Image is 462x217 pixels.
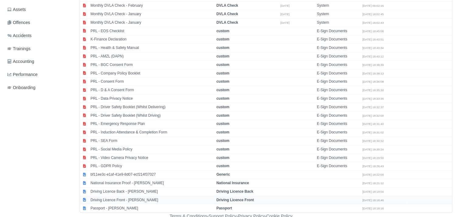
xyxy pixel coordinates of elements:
strong: custom [216,29,229,33]
small: [DATE] 18:30:24 [362,148,384,151]
td: Driving Licence Front - [PERSON_NAME] [89,196,215,204]
td: E-Sign Documents [315,52,361,60]
span: Offences [7,19,30,26]
small: [DATE] 18:40:12 [362,55,384,58]
strong: custom [216,88,229,92]
strong: custom [216,79,229,84]
small: [DATE] [280,12,289,16]
span: Trainings [7,45,30,52]
strong: Driving Licence Front [216,198,254,202]
a: Onboarding [5,82,72,94]
td: Monthly DVLA Check - January [89,18,215,27]
td: E-Sign Documents [315,69,361,77]
td: E-Sign Documents [315,162,361,170]
strong: Driving Licence Back [216,189,253,194]
td: Monthly DVLA Check - February [89,2,215,10]
td: PRL - EOS Checklist [89,27,215,35]
small: [DATE] 16:02:43 [362,21,384,24]
small: [DATE] 18:38:13 [362,72,384,75]
strong: custom [216,54,229,58]
small: [DATE] 18:33:35 [362,97,384,100]
td: System [315,18,361,27]
td: National Insurance Proof - [PERSON_NAME] [89,179,215,187]
a: Trainings [5,43,72,55]
td: System [315,2,361,10]
small: [DATE] 18:35:30 [362,88,384,92]
small: [DATE] 18:40:34 [362,46,384,50]
small: [DATE] 18:19:04 [362,190,384,193]
td: PRL - AMZL (DAPN) [89,52,215,60]
small: [DATE] 18:31:40 [362,122,384,126]
strong: custom [216,164,229,168]
a: Accidents [5,30,72,42]
span: Assets [7,6,26,13]
td: Driving Licence Back - [PERSON_NAME] [89,187,215,196]
td: E-Sign Documents [315,86,361,95]
small: [DATE] 18:29:50 [362,156,384,160]
td: PRL - Emergency Response Plan [89,120,215,128]
td: E-Sign Documents [315,94,361,103]
small: [DATE] 18:22:00 [362,173,384,176]
td: E-Sign Documents [315,120,361,128]
iframe: Chat Widget [432,188,462,217]
strong: Passport [216,206,232,210]
small: [DATE] 18:40:51 [362,38,384,41]
small: [DATE] 18:36:08 [362,80,384,83]
a: Assets [5,4,72,15]
td: E-Sign Documents [315,103,361,111]
strong: custom [216,37,229,41]
span: Performance [7,71,38,78]
td: E-Sign Documents [315,44,361,52]
a: Accounting [5,56,72,67]
strong: custom [216,46,229,50]
strong: custom [216,96,229,101]
small: [DATE] 18:31:02 [362,131,384,134]
small: [DATE] [280,4,289,7]
strong: custom [216,71,229,75]
td: PRL - D & A Consent Form [89,86,215,95]
strong: National Insurance [216,181,249,185]
td: PRL - Social Media Policy [89,145,215,153]
small: [DATE] 18:18:16 [362,207,384,210]
strong: custom [216,63,229,67]
td: E-Sign Documents [315,111,361,120]
small: [DATE] 18:26:43 [362,164,384,168]
span: Onboarding [7,84,36,91]
td: PRL - BGC Consent Form [89,60,215,69]
td: PRL - Driver Safety Booklet (Whilst Driving) [89,111,215,120]
td: E-Sign Documents [315,128,361,137]
td: K-Finance Declaration [89,35,215,44]
td: PRL - SEA Form [89,136,215,145]
span: Accidents [7,32,32,39]
td: Passport - [PERSON_NAME] [89,204,215,212]
small: [DATE] 18:45:08 [362,29,384,33]
strong: custom [216,147,229,151]
td: PRL - Induction Attendance & Completion Form [89,128,215,137]
td: PRL - Health & Safety Manual [89,44,215,52]
strong: custom [216,122,229,126]
td: PRL - Company Policy Booklet [89,69,215,77]
strong: Generic [216,172,230,177]
td: System [315,10,361,18]
strong: custom [216,130,229,134]
small: [DATE] 00:02:16 [362,4,384,7]
small: [DATE] 18:32:37 [362,105,384,109]
td: E-Sign Documents [315,77,361,86]
strong: DVLA Check [216,3,238,8]
td: Monthly DVLA Check - January [89,10,215,18]
a: Offences [5,17,72,29]
small: [DATE] [280,21,289,24]
a: Performance [5,69,72,81]
td: E-Sign Documents [315,145,361,153]
td: PRL - Consent Form [89,77,215,86]
span: Accounting [7,58,34,65]
td: PRL - Data Privacy Notice [89,94,215,103]
strong: custom [216,113,229,118]
small: [DATE] 18:21:12 [362,181,384,185]
small: [DATE] 18:30:32 [362,139,384,143]
td: PRL - GDPR Policy [89,162,215,170]
td: E-Sign Documents [315,136,361,145]
strong: DVLA Check [216,12,238,16]
strong: custom [216,105,229,109]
